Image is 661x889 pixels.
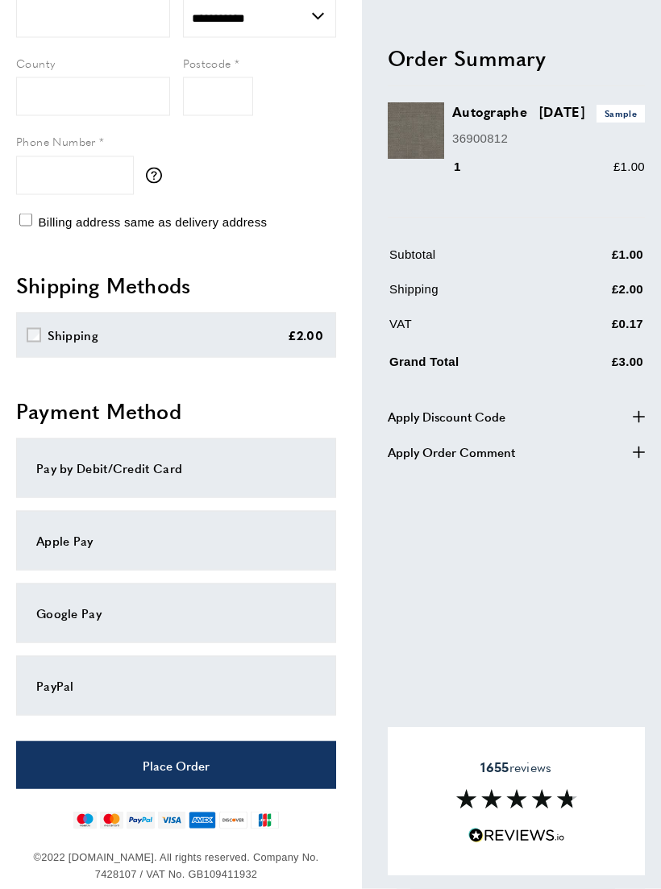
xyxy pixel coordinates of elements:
h2: Order Summary [388,44,645,73]
td: £1.00 [565,246,643,277]
img: Reviews.io 5 stars [468,829,565,844]
div: Google Pay [36,604,316,623]
span: County [16,55,55,71]
span: Phone Number [16,133,96,149]
span: Sample [597,106,645,123]
span: £1.00 [613,160,645,174]
span: Apply Discount Code [388,407,505,426]
td: Shipping [389,280,563,312]
img: Autographe 3690 08 12 [388,103,444,160]
img: american-express [189,812,217,829]
span: reviews [480,760,551,776]
img: paypal [127,812,155,829]
div: 1 [452,158,484,177]
td: £2.00 [565,280,643,312]
span: Postcode [183,55,231,71]
div: £2.00 [288,326,324,345]
div: PayPal [36,676,316,696]
span: Billing address same as delivery address [38,215,267,229]
td: £0.17 [565,315,643,347]
img: Reviews section [456,790,577,809]
div: Shipping [48,326,98,345]
div: Apple Pay [36,531,316,550]
button: More information [146,168,170,184]
img: maestro [73,812,97,829]
strong: 1655 [480,758,509,777]
div: Pay by Debit/Credit Card [36,459,316,478]
span: ©2022 [DOMAIN_NAME]. All rights reserved. Company No. 7428107 / VAT No. GB109411932 [34,851,319,879]
td: £3.00 [565,350,643,384]
img: mastercard [100,812,123,829]
img: visa [158,812,185,829]
a: [DATE] [539,103,584,122]
h3: Autographe [452,103,645,123]
img: discover [219,812,247,829]
h2: Payment Method [16,397,336,426]
input: Billing address same as delivery address [19,214,32,226]
td: Grand Total [389,350,563,384]
td: Subtotal [389,246,563,277]
span: Apply Order Comment [388,442,515,462]
img: jcb [251,812,279,829]
p: 36900812 [452,129,645,148]
td: VAT [389,315,563,347]
h2: Shipping Methods [16,271,336,300]
button: Place Order [16,742,336,789]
